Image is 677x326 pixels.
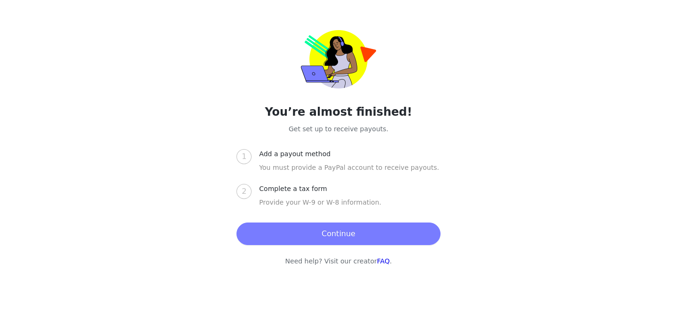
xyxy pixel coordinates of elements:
[236,223,440,245] button: Continue
[259,163,440,184] div: You must provide a PayPal account to receive payouts.
[186,124,491,134] p: Get set up to receive payouts.
[242,187,246,196] span: 2
[242,152,246,161] span: 1
[259,198,440,219] div: Provide your W-9 or W-8 information.
[259,184,334,194] div: Complete a tax form
[377,257,390,265] a: FAQ
[186,256,491,266] p: Need help? Visit our creator .
[259,149,338,159] div: Add a payout method
[301,30,376,88] img: trolley-payout-onboarding.png
[186,103,491,120] h2: You’re almost finished!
